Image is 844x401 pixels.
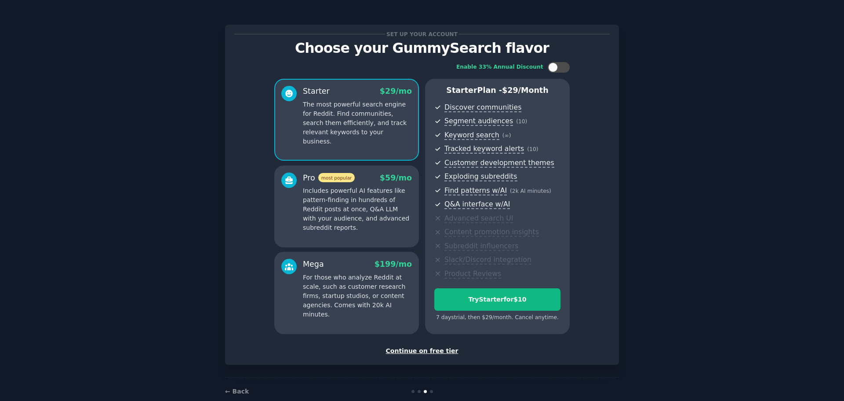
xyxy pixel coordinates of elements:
span: Tracked keyword alerts [444,144,524,154]
span: $ 59 /mo [380,173,412,182]
span: Set up your account [385,29,459,39]
span: ( 10 ) [516,118,527,125]
span: Discover communities [444,103,521,112]
span: Advanced search UI [444,214,513,223]
p: For those who analyze Reddit at scale, such as customer research firms, startup studios, or conte... [303,273,412,319]
span: Product Reviews [444,269,501,279]
div: Starter [303,86,330,97]
span: Segment audiences [444,117,513,126]
span: Slack/Discord integration [444,255,531,265]
span: $ 199 /mo [375,260,412,269]
div: 7 days trial, then $ 29 /month . Cancel anytime. [434,314,560,322]
div: Enable 33% Annual Discount [456,63,543,71]
p: The most powerful search engine for Reddit. Find communities, search them efficiently, and track ... [303,100,412,146]
span: Keyword search [444,131,499,140]
p: Includes powerful AI features like pattern-finding in hundreds of Reddit posts at once, Q&A LLM w... [303,186,412,232]
span: ( 10 ) [527,146,538,152]
span: Subreddit influencers [444,242,518,251]
div: Try Starter for $10 [435,295,560,304]
span: Exploding subreddits [444,172,517,181]
p: Choose your GummySearch flavor [234,40,610,56]
span: $ 29 /mo [380,87,412,96]
span: Find patterns w/AI [444,186,507,195]
a: ← Back [225,388,249,395]
button: TryStarterfor$10 [434,288,560,311]
div: Mega [303,259,324,270]
span: ( 2k AI minutes ) [510,188,551,194]
div: Continue on free tier [234,346,610,356]
span: ( ∞ ) [502,132,511,139]
div: Pro [303,173,355,184]
span: Customer development themes [444,158,554,168]
span: most popular [318,173,355,182]
span: Q&A interface w/AI [444,200,510,209]
p: Starter Plan - [434,85,560,96]
span: $ 29 /month [502,86,549,95]
span: Content promotion insights [444,228,539,237]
